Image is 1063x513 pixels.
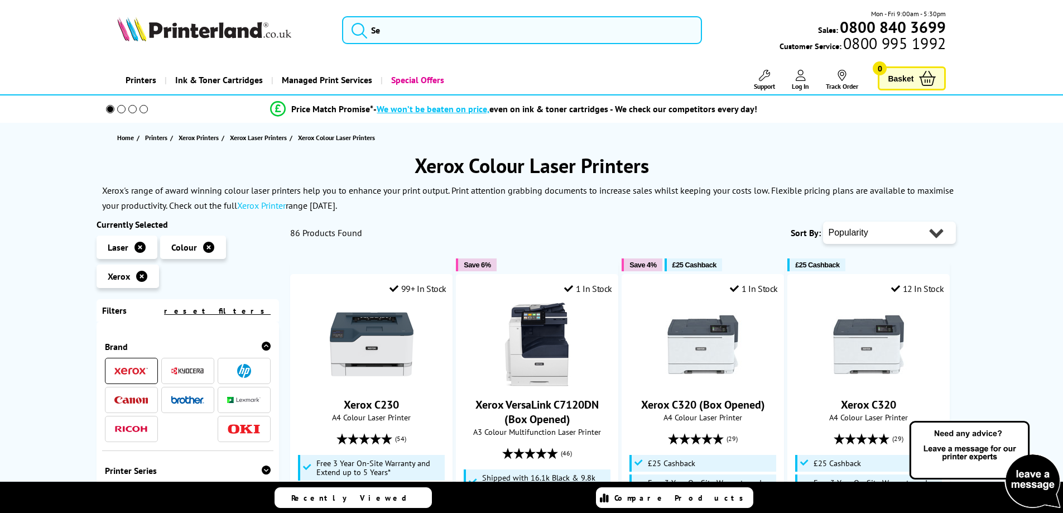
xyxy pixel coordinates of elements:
[791,227,821,238] span: Sort By:
[891,283,944,294] div: 12 In Stock
[179,132,222,143] a: Xerox Printers
[330,303,413,386] img: Xerox C230
[793,412,944,423] span: A4 Colour Laser Printer
[171,393,204,407] a: Brother
[316,459,442,477] span: Free 3 Year On-Site Warranty and Extend up to 5 Years*
[165,66,271,94] a: Ink & Toner Cartridges
[227,364,261,378] a: HP
[145,132,170,143] a: Printers
[648,478,774,496] span: Free 3 Year On-Site Warranty and Extend up to 5 Years*
[665,258,722,271] button: £25 Cashback
[878,66,946,90] a: Basket 0
[456,258,496,271] button: Save 6%
[661,377,745,389] a: Xerox C320 (Box Opened)
[291,103,373,114] span: Price Match Promise*
[661,303,745,386] img: Xerox C320 (Box Opened)
[622,258,662,271] button: Save 4%
[907,419,1063,511] img: Open Live Chat window
[754,70,775,90] a: Support
[179,132,219,143] span: Xerox Printers
[754,82,775,90] span: Support
[271,66,381,94] a: Managed Print Services
[114,422,148,436] a: Ricoh
[792,70,809,90] a: Log In
[841,38,946,49] span: 0800 995 1992
[827,377,911,389] a: Xerox C320
[818,25,838,35] span: Sales:
[175,66,263,94] span: Ink & Toner Cartridges
[814,459,861,468] span: £25 Cashback
[171,364,204,378] a: Kyocera
[614,493,749,503] span: Compare Products
[496,303,579,386] img: Xerox VersaLink C7120DN (Box Opened)
[117,66,165,94] a: Printers
[230,132,290,143] a: Xerox Laser Printers
[629,261,656,269] span: Save 4%
[171,242,197,253] span: Colour
[496,377,579,389] a: Xerox VersaLink C7120DN (Box Opened)
[892,428,903,449] span: (29)
[171,396,204,404] img: Brother
[888,71,913,86] span: Basket
[628,412,778,423] span: A4 Colour Laser Printer
[237,200,286,211] a: Xerox Printer
[648,459,695,468] span: £25 Cashback
[373,103,757,114] div: - even on ink & toner cartridges - We check our competitors every day!
[164,306,271,316] a: reset filters
[840,17,946,37] b: 0800 840 3699
[330,377,413,389] a: Xerox C230
[827,303,911,386] img: Xerox C320
[381,66,453,94] a: Special Offers
[561,443,572,464] span: (46)
[727,428,738,449] span: (29)
[114,364,148,378] a: Xerox
[117,17,329,44] a: Printerland Logo
[342,16,702,44] input: Se
[814,478,940,496] span: Free 3 Year On-Site Warranty and Extend up to 5 Years*
[298,133,375,142] span: Xerox Colour Laser Printers
[97,152,967,179] h1: Xerox Colour Laser Printers
[795,261,839,269] span: £25 Cashback
[114,426,148,432] img: Ricoh
[873,61,887,75] span: 0
[462,426,612,437] span: A3 Colour Multifunction Laser Printer
[344,397,399,412] a: Xerox C230
[564,283,612,294] div: 1 In Stock
[780,38,946,51] span: Customer Service:
[105,465,271,476] div: Printer Series
[275,487,432,508] a: Recently Viewed
[114,396,148,404] img: Canon
[102,185,954,211] p: Xerox's range of award winning colour laser printers help you to enhance your print output. Print...
[672,261,716,269] span: £25 Cashback
[230,132,287,143] span: Xerox Laser Printers
[395,428,406,449] span: (54)
[237,364,251,378] img: HP
[227,424,261,434] img: OKI
[91,99,937,119] li: modal_Promise
[730,283,778,294] div: 1 In Stock
[475,397,599,426] a: Xerox VersaLink C7120DN (Box Opened)
[227,422,261,436] a: OKI
[290,227,362,238] span: 86 Products Found
[482,473,608,491] span: Shipped with 16.1k Black & 9.8k CMY Toners
[389,283,446,294] div: 99+ In Stock
[787,258,845,271] button: £25 Cashback
[641,397,765,412] a: Xerox C320 (Box Opened)
[145,132,167,143] span: Printers
[105,341,271,352] div: Brand
[97,219,280,230] div: Currently Selected
[296,412,446,423] span: A4 Colour Laser Printer
[377,103,489,114] span: We won’t be beaten on price,
[114,393,148,407] a: Canon
[114,367,148,375] img: Xerox
[838,22,946,32] a: 0800 840 3699
[464,261,490,269] span: Save 6%
[826,70,858,90] a: Track Order
[102,305,127,316] span: Filters
[291,493,418,503] span: Recently Viewed
[227,397,261,404] img: Lexmark
[171,367,204,375] img: Kyocera
[117,17,291,41] img: Printerland Logo
[108,271,130,282] span: Xerox
[117,132,137,143] a: Home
